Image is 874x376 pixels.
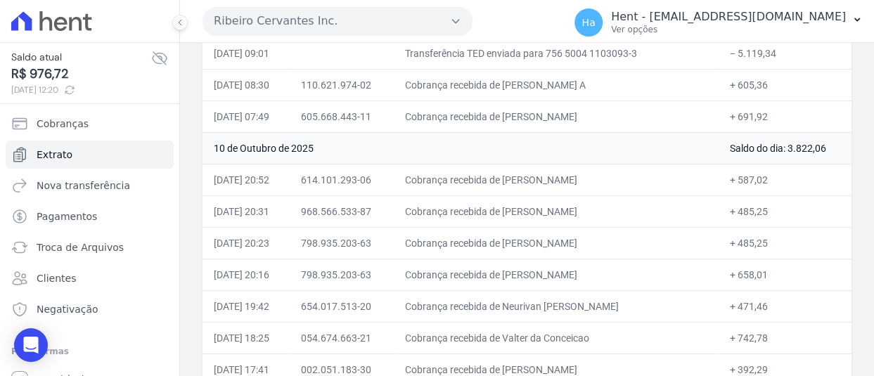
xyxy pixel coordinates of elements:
td: + 691,92 [719,101,851,132]
a: Troca de Arquivos [6,233,174,261]
a: Nova transferência [6,171,174,200]
span: Pagamentos [37,209,97,223]
a: Clientes [6,264,174,292]
a: Extrato [6,141,174,169]
td: [DATE] 09:01 [203,37,290,69]
span: Troca de Arquivos [37,240,124,254]
span: Extrato [37,148,72,162]
td: Cobrança recebida de Neurivan [PERSON_NAME] [394,290,719,322]
td: [DATE] 19:42 [203,290,290,322]
td: 654.017.513-20 [290,290,394,322]
td: [DATE] 20:52 [203,164,290,195]
p: Ver opções [611,24,846,35]
td: 110.621.974-02 [290,69,394,101]
td: [DATE] 07:49 [203,101,290,132]
td: [DATE] 18:25 [203,322,290,354]
div: Plataformas [11,343,168,360]
td: Cobrança recebida de [PERSON_NAME] [394,259,719,290]
td: + 742,78 [719,322,851,354]
td: 968.566.533-87 [290,195,394,227]
td: Cobrança recebida de [PERSON_NAME] [394,195,719,227]
td: Cobrança recebida de [PERSON_NAME] [394,227,719,259]
span: Ha [581,18,595,27]
td: [DATE] 20:23 [203,227,290,259]
p: Hent - [EMAIL_ADDRESS][DOMAIN_NAME] [611,10,846,24]
td: Saldo do dia: 3.822,06 [719,132,851,164]
td: [DATE] 08:30 [203,69,290,101]
td: 10 de Outubro de 2025 [203,132,719,164]
td: Cobrança recebida de Valter da Conceicao [394,322,719,354]
td: + 471,46 [719,290,851,322]
td: [DATE] 20:16 [203,259,290,290]
td: 798.935.203-63 [290,227,394,259]
span: [DATE] 12:20 [11,84,151,96]
td: Transferência TED enviada para 756 5004 1103093-3 [394,37,719,69]
td: Cobrança recebida de [PERSON_NAME] [394,101,719,132]
span: Nova transferência [37,179,130,193]
span: Cobranças [37,117,89,131]
td: + 605,36 [719,69,851,101]
td: + 485,25 [719,227,851,259]
td: 054.674.663-21 [290,322,394,354]
td: − 5.119,34 [719,37,851,69]
a: Negativação [6,295,174,323]
td: [DATE] 20:31 [203,195,290,227]
td: Cobrança recebida de [PERSON_NAME] [394,164,719,195]
td: 605.668.443-11 [290,101,394,132]
button: Ha Hent - [EMAIL_ADDRESS][DOMAIN_NAME] Ver opções [563,3,874,42]
a: Cobranças [6,110,174,138]
td: + 587,02 [719,164,851,195]
td: + 658,01 [719,259,851,290]
td: 614.101.293-06 [290,164,394,195]
span: Saldo atual [11,50,151,65]
button: Ribeiro Cervantes Inc. [203,7,473,35]
span: R$ 976,72 [11,65,151,84]
div: Open Intercom Messenger [14,328,48,362]
td: + 485,25 [719,195,851,227]
span: Negativação [37,302,98,316]
a: Pagamentos [6,202,174,231]
td: 798.935.203-63 [290,259,394,290]
span: Clientes [37,271,76,285]
td: Cobrança recebida de [PERSON_NAME] A [394,69,719,101]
